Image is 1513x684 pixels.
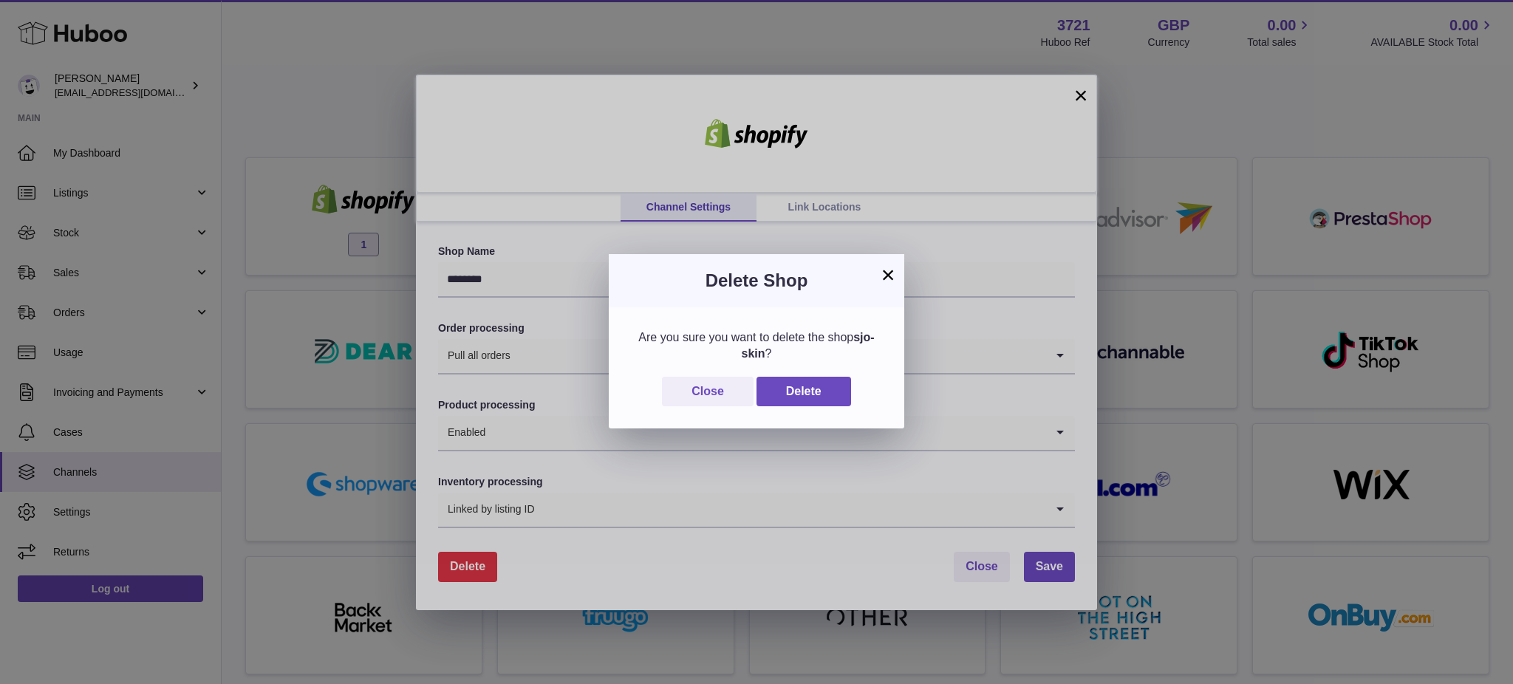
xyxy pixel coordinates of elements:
button: Close [662,377,754,407]
h3: Delete Shop [631,269,882,293]
button: × [879,266,897,284]
div: Are you sure you want to delete the shop ? [631,329,882,361]
b: sjo-skin [742,331,875,360]
button: Delete [756,377,851,407]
